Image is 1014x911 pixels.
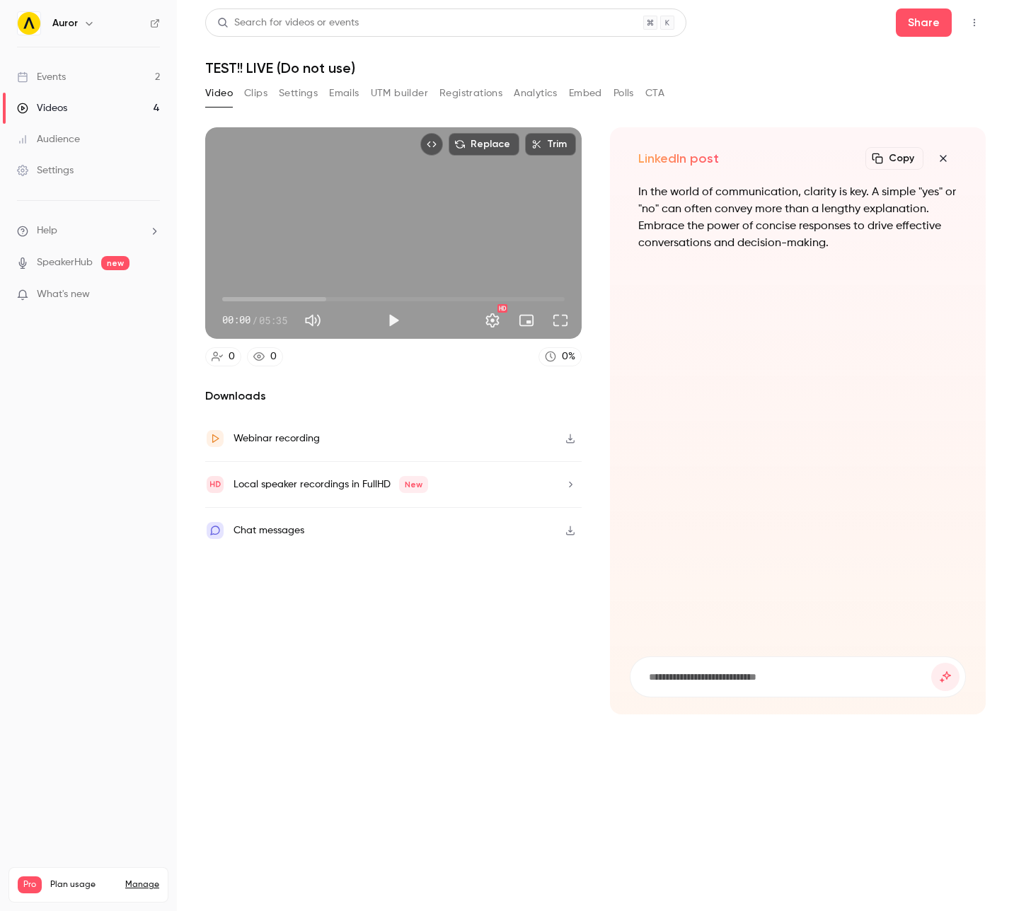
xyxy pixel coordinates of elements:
[329,82,359,105] button: Emails
[37,255,93,270] a: SpeakerHub
[222,313,287,327] div: 00:00
[205,59,986,76] h1: TEST!! LIVE (Do not use)
[525,133,576,156] button: Trim
[538,347,582,366] a: 0%
[18,12,40,35] img: Auror
[420,133,443,156] button: Embed video
[18,876,42,893] span: Pro
[546,306,575,335] button: Full screen
[259,313,287,327] span: 05:35
[17,101,67,115] div: Videos
[17,70,66,84] div: Events
[244,82,267,105] button: Clips
[101,256,129,270] span: new
[234,522,304,539] div: Chat messages
[234,430,320,447] div: Webinar recording
[645,82,664,105] button: CTA
[569,82,602,105] button: Embed
[143,289,160,301] iframe: Noticeable Trigger
[638,184,958,252] p: In the world of communication, clarity is key. A simple "yes" or "no" can often convey more than ...
[247,347,283,366] a: 0
[234,476,428,493] div: Local speaker recordings in FullHD
[17,224,160,238] li: help-dropdown-opener
[205,347,241,366] a: 0
[963,11,986,34] button: Top Bar Actions
[205,82,233,105] button: Video
[17,132,80,146] div: Audience
[17,163,74,178] div: Settings
[50,879,117,890] span: Plan usage
[299,306,327,335] button: Mute
[217,16,359,30] div: Search for videos or events
[439,82,502,105] button: Registrations
[865,147,923,170] button: Copy
[638,150,719,167] h2: LinkedIn post
[371,82,428,105] button: UTM builder
[399,476,428,493] span: New
[613,82,634,105] button: Polls
[379,306,408,335] button: Play
[229,349,235,364] div: 0
[896,8,952,37] button: Share
[478,306,507,335] button: Settings
[205,388,582,405] h2: Downloads
[37,224,57,238] span: Help
[279,82,318,105] button: Settings
[270,349,277,364] div: 0
[512,306,541,335] button: Turn on miniplayer
[497,304,507,313] div: HD
[514,82,558,105] button: Analytics
[449,133,519,156] button: Replace
[52,16,78,30] h6: Auror
[125,879,159,890] a: Manage
[222,313,250,327] span: 00:00
[562,349,575,364] div: 0 %
[252,313,258,327] span: /
[37,287,90,302] span: What's new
